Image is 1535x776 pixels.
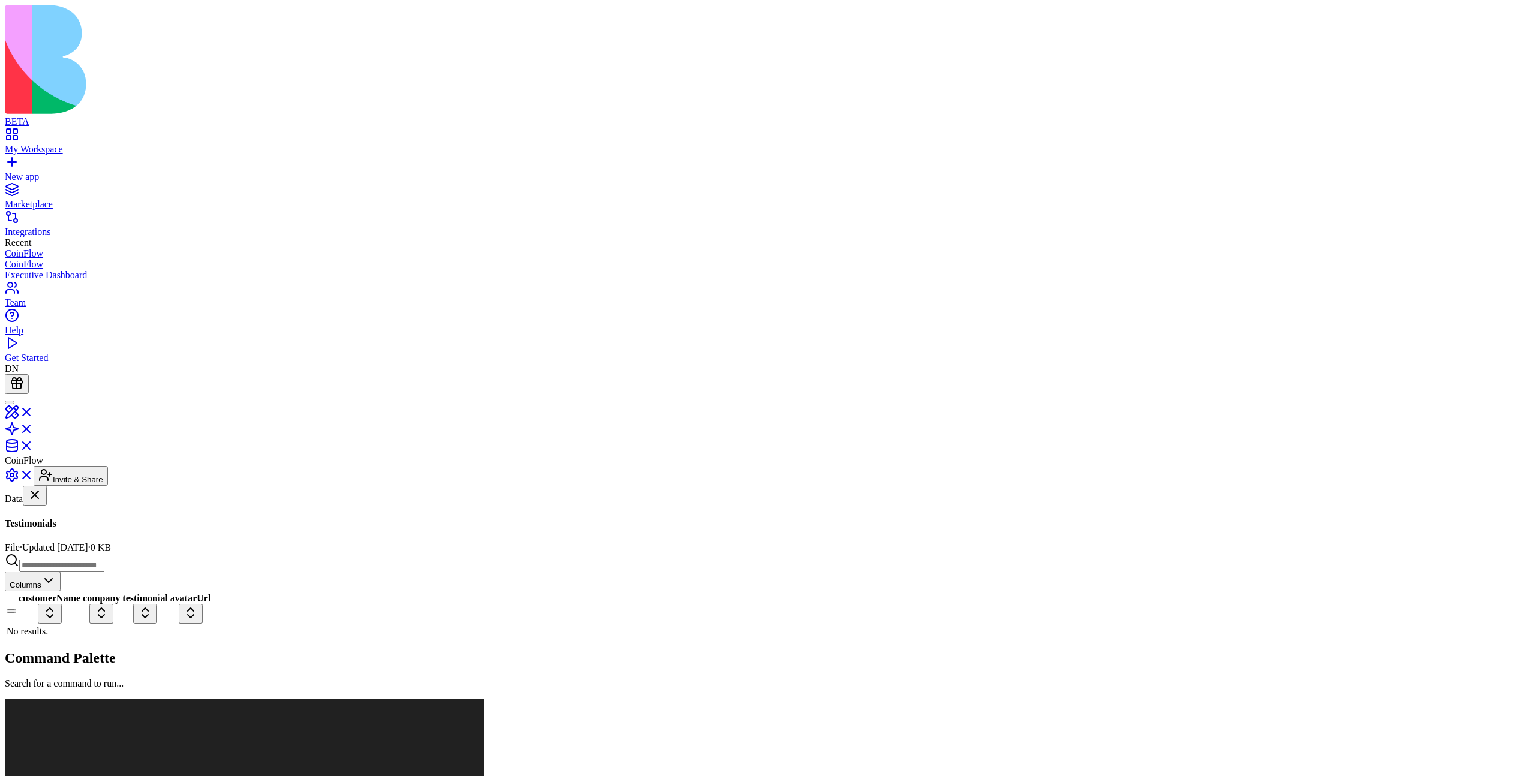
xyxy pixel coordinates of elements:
button: Toggle sort [38,604,62,624]
a: Integrations [5,216,1530,237]
button: Select all [7,609,16,613]
button: Toggle sort [179,604,203,624]
td: No results. [6,625,213,637]
button: Toggle sort [133,604,157,624]
a: CoinFlow [5,259,1530,270]
a: CoinFlow [5,248,1530,259]
h4: Testimonials [5,518,1530,529]
a: BETA [5,106,1530,127]
div: Team [5,297,1530,308]
a: Help [5,314,1530,336]
a: Get Started [5,342,1530,363]
span: CoinFlow [5,455,43,465]
span: · [88,542,91,552]
button: Toggle sort [89,604,113,624]
span: Data [5,494,23,504]
span: DN [5,363,19,374]
div: My Workspace [5,144,1530,155]
div: BETA [5,116,1530,127]
span: · [20,542,22,552]
img: logo [5,5,487,114]
span: testimonial [122,593,168,603]
a: My Workspace [5,133,1530,155]
span: customerName [19,593,80,603]
button: Columns [5,572,61,591]
div: Get Started [5,353,1530,363]
a: Executive Dashboard [5,270,1530,281]
a: Marketplace [5,188,1530,210]
div: Marketplace [5,199,1530,210]
span: Updated [DATE] [22,542,88,552]
span: Recent [5,237,31,248]
h2: Command Palette [5,650,1530,666]
button: Invite & Share [34,466,108,486]
div: Help [5,325,1530,336]
span: File [5,542,20,552]
a: Team [5,287,1530,308]
div: New app [5,172,1530,182]
a: New app [5,161,1530,182]
div: Integrations [5,227,1530,237]
span: company [83,593,120,603]
p: Search for a command to run... [5,678,1530,689]
span: avatarUrl [170,593,211,603]
span: 0 KB [91,542,111,552]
